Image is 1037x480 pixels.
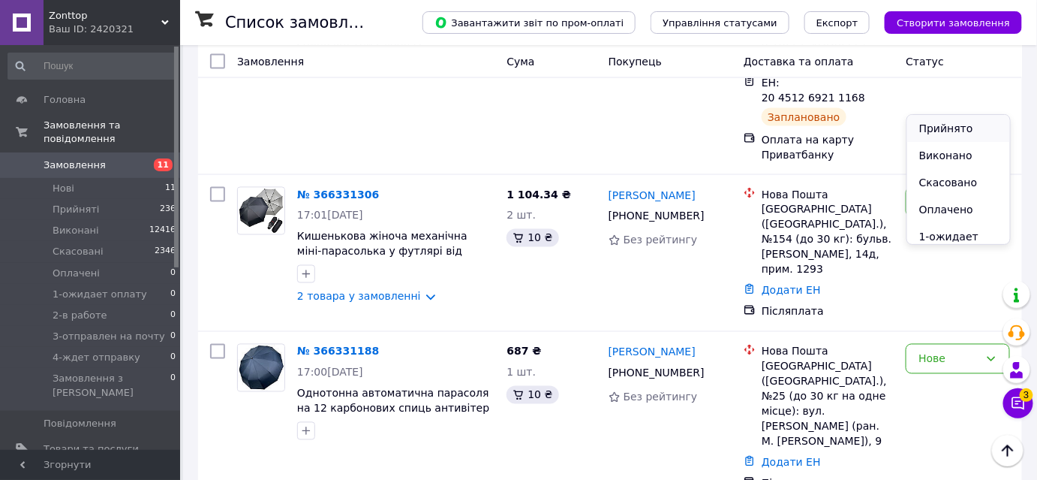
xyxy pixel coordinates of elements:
[53,351,140,364] span: 4-ждет отправку
[506,386,558,404] div: 10 ₴
[762,457,821,469] a: Додати ЕН
[297,231,467,273] a: Кишенькова жіноча механічна міні-парасолька у футлярі від Toprain, чорний, 0741-1
[49,9,161,23] span: Zonttop
[663,17,777,29] span: Управління статусами
[170,330,176,343] span: 0
[609,188,696,203] a: [PERSON_NAME]
[44,417,116,430] span: Повідомлення
[624,391,698,403] span: Без рейтингу
[53,309,107,322] span: 2-в работе
[506,367,536,379] span: 1 шт.
[53,182,74,195] span: Нові
[992,435,1023,466] button: Наверх
[53,372,170,399] span: Замовлення з [PERSON_NAME]
[885,11,1022,34] button: Створити замовлення
[170,372,176,399] span: 0
[506,346,541,358] span: 687 ₴
[907,142,1010,169] li: Виконано
[237,56,304,68] span: Замовлення
[53,203,99,216] span: Прийняті
[422,11,636,34] button: Завантажити звіт по пром-оплаті
[297,291,421,303] a: 2 товара у замовленні
[1003,388,1033,418] button: Чат з покупцем3
[53,245,104,258] span: Скасовані
[804,11,870,34] button: Експорт
[154,158,173,171] span: 11
[624,234,698,246] span: Без рейтингу
[762,359,894,449] div: [GEOGRAPHIC_DATA] ([GEOGRAPHIC_DATA].), №25 (до 30 кг на одне місце): вул. [PERSON_NAME] (ран. М....
[506,229,558,247] div: 10 ₴
[762,108,846,126] div: Заплановано
[606,206,708,227] div: [PHONE_NUMBER]
[170,267,176,280] span: 0
[8,53,177,80] input: Пошук
[237,344,285,392] a: Фото товару
[918,351,979,367] div: Нове
[907,169,1010,196] li: Скасовано
[297,210,363,222] span: 17:01[DATE]
[762,304,894,319] div: Післяплата
[297,388,492,445] a: Однотонна автоматична парасоля на 12 карбонових спиць антивітер від Susino, темно-синій, SYS 0791...
[762,285,821,297] a: Додати ЕН
[170,309,176,322] span: 0
[506,189,571,201] span: 1 104.34 ₴
[907,115,1010,142] li: Прийнято
[297,346,379,358] a: № 366331188
[170,351,176,364] span: 0
[53,288,147,301] span: 1-ожидает оплату
[606,363,708,384] div: [PHONE_NUMBER]
[816,17,858,29] span: Експорт
[906,56,944,68] span: Статус
[907,223,1010,265] li: 1-ожидает оплату
[225,14,377,32] h1: Список замовлень
[297,367,363,379] span: 17:00[DATE]
[897,17,1010,29] span: Створити замовлення
[149,224,176,237] span: 12416
[155,245,176,258] span: 2346
[506,210,536,222] span: 2 шт.
[762,132,894,162] div: Оплата на карту Приватбанку
[238,345,284,391] img: Фото товару
[762,344,894,359] div: Нова Пошта
[907,196,1010,223] li: Оплачено
[434,16,624,29] span: Завантажити звіт по пром-оплаті
[1020,388,1033,402] span: 3
[44,93,86,107] span: Головна
[170,288,176,301] span: 0
[53,267,100,280] span: Оплачені
[165,182,176,195] span: 11
[44,119,180,146] span: Замовлення та повідомлення
[44,442,139,456] span: Товари та послуги
[44,158,106,172] span: Замовлення
[762,187,894,202] div: Нова Пошта
[49,23,180,36] div: Ваш ID: 2420321
[53,224,99,237] span: Виконані
[237,187,285,235] a: Фото товару
[762,202,894,277] div: [GEOGRAPHIC_DATA] ([GEOGRAPHIC_DATA].), №154 (до 30 кг): бульв. [PERSON_NAME], 14д, прим. 1293
[160,203,176,216] span: 236
[297,189,379,201] a: № 366331306
[870,16,1022,28] a: Створити замовлення
[238,188,284,234] img: Фото товару
[609,345,696,360] a: [PERSON_NAME]
[53,330,165,343] span: 3-отправлен на почту
[651,11,789,34] button: Управління статусами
